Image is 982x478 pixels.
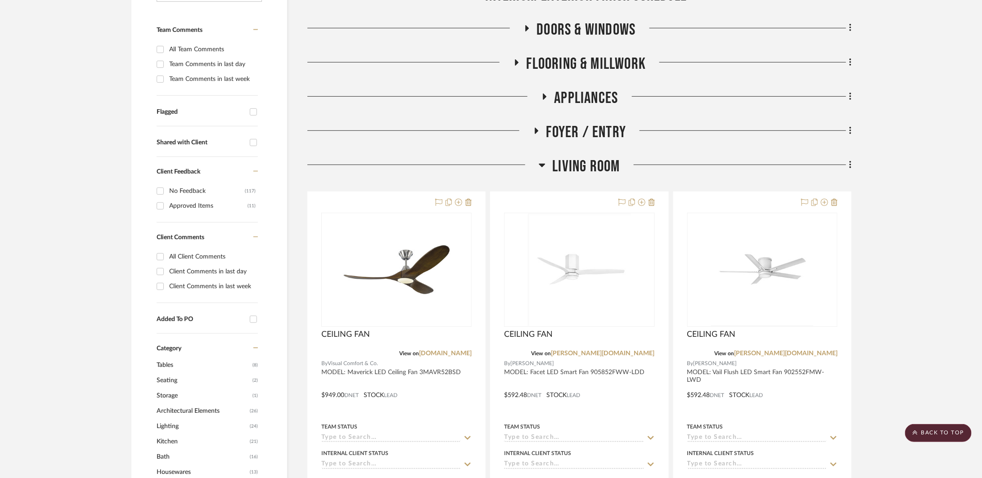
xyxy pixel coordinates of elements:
[687,434,827,442] input: Type to Search…
[551,350,655,357] a: [PERSON_NAME][DOMAIN_NAME]
[321,449,388,457] div: Internal Client Status
[510,359,554,368] span: [PERSON_NAME]
[157,388,250,403] span: Storage
[169,279,256,294] div: Client Comments in last week
[157,345,181,353] span: Category
[157,316,245,323] div: Added To PO
[157,357,250,373] span: Tables
[169,250,256,264] div: All Client Comments
[157,139,245,147] div: Shared with Client
[504,460,644,469] input: Type to Search…
[399,351,419,356] span: View on
[711,214,813,326] img: CEILING FAN
[687,359,694,368] span: By
[169,264,256,279] div: Client Comments in last day
[169,42,256,57] div: All Team Comments
[328,359,378,368] span: Visual Comfort & Co.
[157,449,248,465] span: Bath
[157,373,250,388] span: Seating
[157,27,203,33] span: Team Comments
[250,450,258,464] span: (16)
[340,214,453,326] img: CEILING FAN
[169,184,245,198] div: No Feedback
[250,419,258,433] span: (24)
[157,419,248,434] span: Lighting
[157,403,248,419] span: Architectural Elements
[504,434,644,442] input: Type to Search…
[419,350,472,357] a: [DOMAIN_NAME]
[687,460,827,469] input: Type to Search…
[552,157,620,176] span: Living Room
[734,350,838,357] a: [PERSON_NAME][DOMAIN_NAME]
[248,199,256,213] div: (11)
[694,359,737,368] span: [PERSON_NAME]
[157,169,200,175] span: Client Feedback
[905,424,972,442] scroll-to-top-button: BACK TO TOP
[169,72,256,86] div: Team Comments in last week
[250,434,258,449] span: (21)
[169,57,256,71] div: Team Comments in last day
[504,423,540,431] div: Team Status
[687,330,736,340] span: CEILING FAN
[714,351,734,356] span: View on
[321,423,357,431] div: Team Status
[504,449,571,457] div: Internal Client Status
[157,108,245,116] div: Flagged
[504,359,510,368] span: By
[252,389,258,403] span: (1)
[546,123,626,142] span: Foyer / Entry
[157,434,248,449] span: Kitchen
[537,20,636,40] span: DOORS & WINDOWS
[687,449,754,457] div: Internal Client Status
[250,404,258,418] span: (26)
[321,359,328,368] span: By
[245,184,256,198] div: (117)
[157,234,204,241] span: Client Comments
[687,423,723,431] div: Team Status
[554,89,618,108] span: Appliances
[252,373,258,388] span: (2)
[527,54,646,74] span: FLOORING & MILLWORK
[528,214,631,326] img: CEILING FAN
[532,351,551,356] span: View on
[321,460,461,469] input: Type to Search…
[321,330,370,340] span: CEILING FAN
[321,434,461,442] input: Type to Search…
[504,330,553,340] span: CEILING FAN
[169,199,248,213] div: Approved Items
[252,358,258,372] span: (8)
